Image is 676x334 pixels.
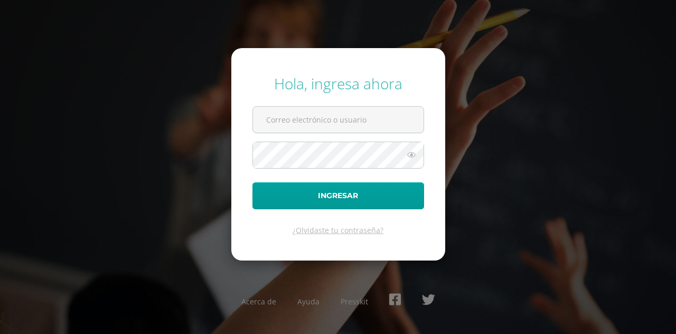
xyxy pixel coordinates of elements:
[252,73,424,94] div: Hola, ingresa ahora
[253,107,424,133] input: Correo electrónico o usuario
[341,296,368,307] a: Presskit
[297,296,320,307] a: Ayuda
[241,296,276,307] a: Acerca de
[252,182,424,209] button: Ingresar
[293,225,383,235] a: ¿Olvidaste tu contraseña?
